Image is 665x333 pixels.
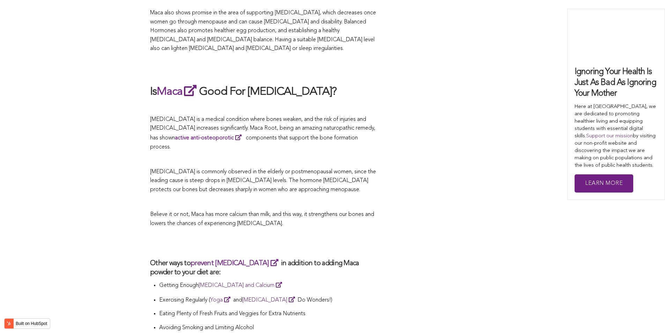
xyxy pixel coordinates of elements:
p: Exercising Regularly ( and Do Wonders!) [159,295,377,305]
label: Built on HubSpot [13,319,50,328]
iframe: Chat Widget [630,299,665,333]
span: Believe it or not, Maca has more calcium than milk, and this way, it strengthens our bones and lo... [150,212,374,226]
img: HubSpot sprocket logo [5,319,13,328]
h2: Is Good For [MEDICAL_DATA]? [150,84,377,100]
a: prevent [MEDICAL_DATA] [191,260,281,267]
span: Maca also shows promise in the area of supporting [MEDICAL_DATA], which decreases once women go t... [150,10,376,51]
a: [MEDICAL_DATA] and Calcium [199,283,285,288]
button: Built on HubSpot [4,318,50,329]
p: Avoiding Smoking and Limiting Alcohol [159,324,377,333]
a: Learn More [575,174,633,193]
p: Getting Enough [159,281,377,290]
a: Yoga [210,297,233,303]
h3: Other ways to in addition to adding Maca powder to your diet are: [150,258,377,277]
a: Maca [157,86,199,97]
span: [MEDICAL_DATA] is commonly observed in the elderly or postmenopausal women, since the leading cau... [150,169,376,193]
p: Eating Plenty of Fresh Fruits and Veggies for Extra Nutrients [159,310,377,319]
a: [MEDICAL_DATA] [242,297,298,303]
span: [MEDICAL_DATA] is a medical condition where bones weaken, and the risk of injuries and [MEDICAL_D... [150,117,375,150]
a: active anti-osteoporotic [175,135,244,141]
